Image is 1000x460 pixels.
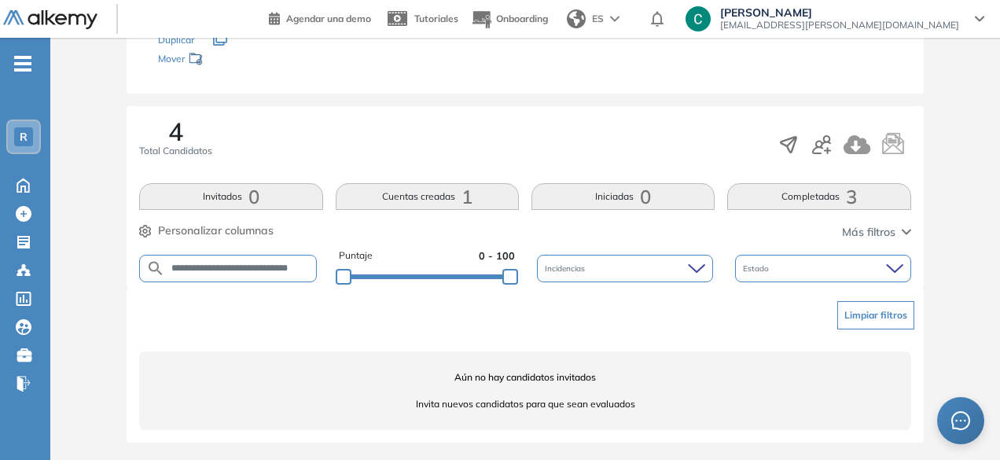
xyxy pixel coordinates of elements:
span: R [20,131,28,143]
div: Mover [158,46,315,75]
a: Agendar una demo [269,8,371,27]
span: Más filtros [842,224,895,241]
img: arrow [610,16,619,22]
span: 4 [168,119,183,144]
div: Estado [735,255,911,282]
span: Agendar una demo [286,13,371,24]
button: Onboarding [471,2,548,36]
button: Cuentas creadas1 [336,183,519,210]
button: Iniciadas0 [531,183,715,210]
div: Incidencias [537,255,713,282]
button: Personalizar columnas [139,223,274,239]
i: - [14,62,31,65]
button: Completadas3 [727,183,910,210]
span: Aún no hay candidatos invitados [139,370,910,385]
span: Incidencias [545,263,588,274]
span: Total Candidatos [139,144,212,158]
span: Onboarding [496,13,548,24]
img: Logo [3,10,97,30]
span: 0 - 100 [479,248,515,263]
span: Estado [743,263,772,274]
img: world [567,9,586,28]
span: Personalizar columnas [158,223,274,239]
span: Puntaje [339,248,373,263]
span: Invita nuevos candidatos para que sean evaluados [139,397,910,411]
button: Más filtros [842,224,911,241]
span: [PERSON_NAME] [720,6,959,19]
img: SEARCH_ALT [146,259,165,278]
span: Duplicar [158,34,194,46]
button: Invitados0 [139,183,322,210]
span: ES [592,12,604,26]
button: Limpiar filtros [837,301,914,329]
span: [EMAIL_ADDRESS][PERSON_NAME][DOMAIN_NAME] [720,19,959,31]
span: Tutoriales [414,13,458,24]
span: message [951,411,970,430]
